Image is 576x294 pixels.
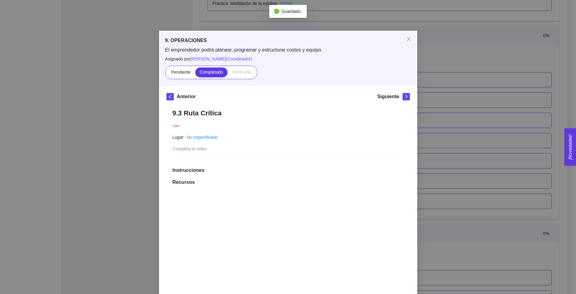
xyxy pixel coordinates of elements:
[173,179,404,185] h1: Recursos
[274,9,279,14] span: check-circle
[173,124,180,128] span: Taller
[173,109,404,117] h1: 9.3 Ruta Crítica
[165,56,411,62] span: Asignado por
[200,70,223,75] span: Completado
[165,47,411,53] span: El emprendedor podrá planear, programar y estructurar costos y equipo.
[406,37,411,41] span: close
[187,135,218,140] a: No especificado
[403,95,410,99] span: right
[190,56,252,61] span: [PERSON_NAME] ( Coordinador )
[167,95,173,99] span: left
[400,31,417,48] button: Close
[564,128,576,166] button: Open Feedback Widget
[377,93,399,100] h5: Siguiente
[173,146,207,151] span: Completa el video
[282,9,302,14] span: Guardado.
[165,37,411,44] h5: 9. OPERACIONES
[173,167,404,173] h1: Instrucciones
[232,70,251,75] span: Verificado
[171,70,190,75] span: Pendiente
[177,93,196,100] h5: Anterior
[173,134,185,141] article: Lugar:
[166,93,174,100] button: left
[403,93,410,100] button: right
